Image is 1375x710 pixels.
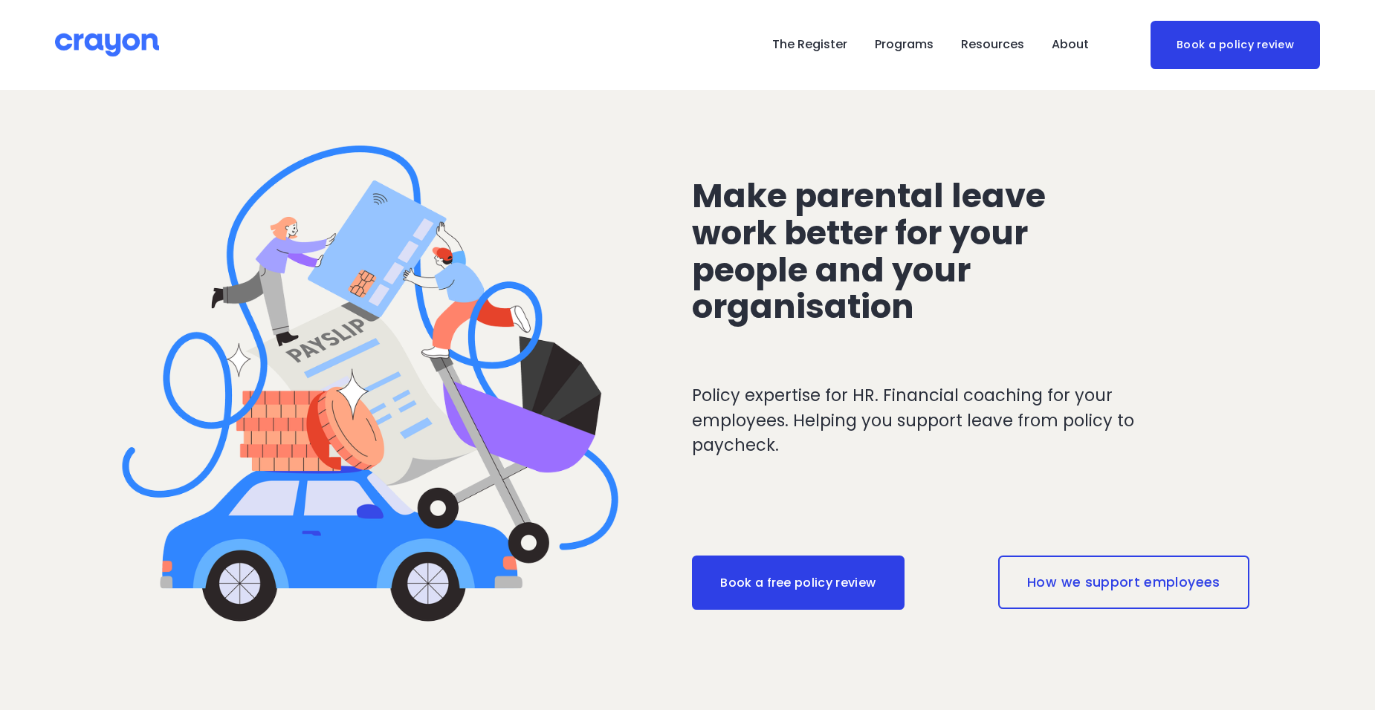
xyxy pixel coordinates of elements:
span: About [1052,34,1089,56]
span: Programs [875,34,934,56]
a: folder dropdown [1052,33,1089,56]
span: Resources [961,34,1024,56]
a: Book a policy review [1151,21,1320,69]
a: How we support employees [998,556,1249,609]
a: The Register [772,33,847,56]
span: Make parental leave work better for your people and your organisation [692,172,1053,330]
a: folder dropdown [875,33,934,56]
p: Policy expertise for HR. Financial coaching for your employees. Helping you support leave from po... [692,383,1195,458]
a: Book a free policy review [692,556,905,610]
a: folder dropdown [961,33,1024,56]
img: Crayon [55,32,159,58]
